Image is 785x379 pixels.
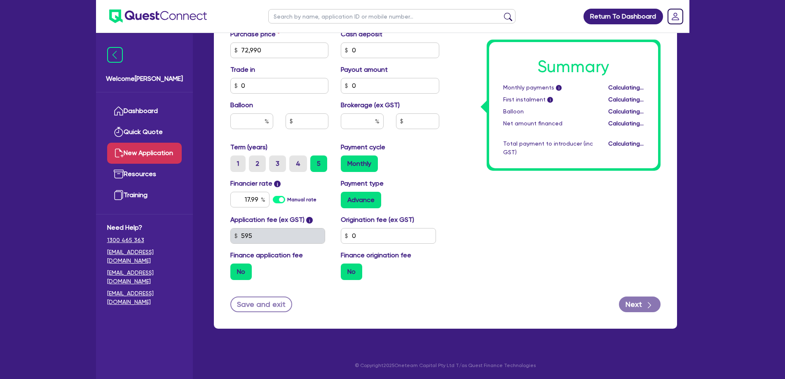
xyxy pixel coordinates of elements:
[341,192,381,208] label: Advance
[619,297,661,312] button: Next
[289,155,307,172] label: 4
[503,57,644,77] h1: Summary
[107,268,182,286] a: [EMAIL_ADDRESS][DOMAIN_NAME]
[341,142,385,152] label: Payment cycle
[268,9,516,24] input: Search by name, application ID or mobile number...
[310,155,327,172] label: 5
[341,65,388,75] label: Payout amount
[107,122,182,143] a: Quick Quote
[341,179,384,188] label: Payment type
[608,108,644,115] span: Calculating...
[114,190,124,200] img: training
[230,215,305,225] label: Application fee (ex GST)
[230,264,252,280] label: No
[287,196,316,203] label: Manual rate
[109,9,207,23] img: quest-connect-logo-blue
[547,97,553,103] span: i
[583,9,663,24] a: Return To Dashboard
[665,6,686,27] a: Dropdown toggle
[106,74,183,84] span: Welcome [PERSON_NAME]
[497,119,599,128] div: Net amount financed
[230,250,303,260] label: Finance application fee
[107,237,144,243] tcxspan: Call 1300 465 363 via 3CX
[230,29,280,39] label: Purchase price
[306,217,313,224] span: i
[107,248,182,265] a: [EMAIL_ADDRESS][DOMAIN_NAME]
[107,185,182,206] a: Training
[341,100,400,110] label: Brokerage (ex GST)
[107,47,123,63] img: icon-menu-close
[230,142,267,152] label: Term (years)
[341,155,378,172] label: Monthly
[269,155,286,172] label: 3
[230,155,246,172] label: 1
[341,264,362,280] label: No
[497,83,599,92] div: Monthly payments
[230,65,255,75] label: Trade in
[107,143,182,164] a: New Application
[107,164,182,185] a: Resources
[274,181,281,187] span: i
[230,297,293,312] button: Save and exit
[556,85,562,91] span: i
[107,101,182,122] a: Dashboard
[230,100,253,110] label: Balloon
[497,139,599,157] div: Total payment to introducer (inc GST)
[208,362,683,369] p: © Copyright 2025 Oneteam Capital Pty Ltd T/as Quest Finance Technologies
[608,96,644,103] span: Calculating...
[114,148,124,158] img: new-application
[608,84,644,91] span: Calculating...
[107,223,182,233] span: Need Help?
[608,120,644,127] span: Calculating...
[341,250,411,260] label: Finance origination fee
[608,140,644,147] span: Calculating...
[497,95,599,104] div: First instalment
[249,155,266,172] label: 2
[341,29,382,39] label: Cash deposit
[497,107,599,116] div: Balloon
[114,169,124,179] img: resources
[341,215,414,225] label: Origination fee (ex GST)
[114,127,124,137] img: quick-quote
[107,289,182,306] a: [EMAIL_ADDRESS][DOMAIN_NAME]
[230,179,281,188] label: Financier rate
